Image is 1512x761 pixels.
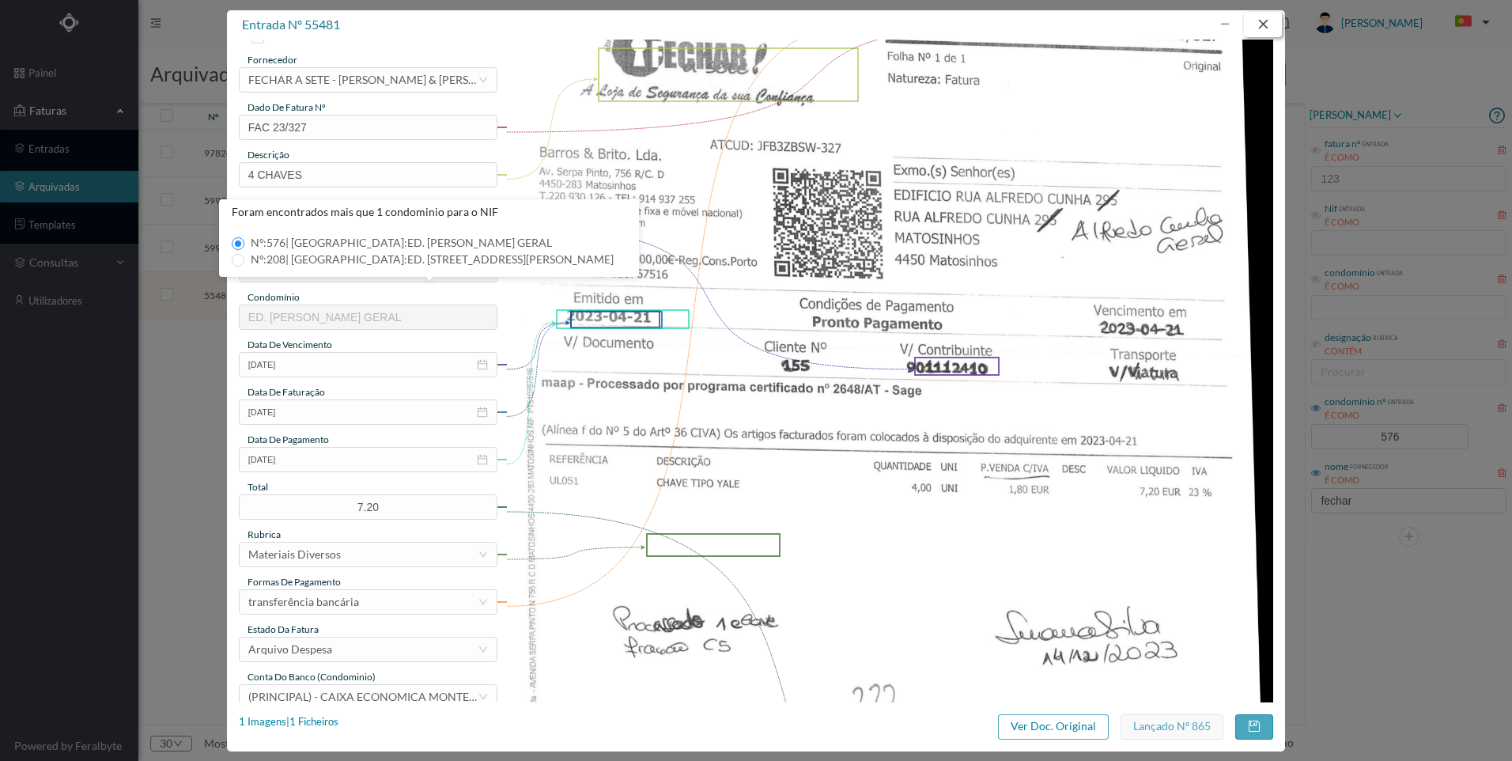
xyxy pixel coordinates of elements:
[478,75,488,85] i: icon: down
[248,291,300,303] span: condomínio
[478,645,488,654] i: icon: down
[248,434,329,445] span: data de pagamento
[478,692,488,702] i: icon: down
[248,339,332,350] span: data de vencimento
[478,550,488,559] i: icon: down
[998,714,1109,740] button: Ver Doc. Original
[244,236,558,249] span: Nº: 576 | [GEOGRAPHIC_DATA]: ED. [PERSON_NAME] GERAL
[248,101,326,113] span: dado de fatura nº
[248,481,268,493] span: total
[248,68,478,92] div: FECHAR A SETE - NELSON ALMEIDA & MARQUES , LDA .
[248,690,616,703] span: (PRINCIPAL) - CAIXA ECONOMICA MONTEPIO GERAL ([FINANCIAL_ID])
[248,149,289,161] span: descrição
[244,252,620,266] span: Nº: 208 | [GEOGRAPHIC_DATA]: ED. [STREET_ADDRESS][PERSON_NAME]
[477,407,488,418] i: icon: calendar
[248,543,341,566] div: Materiais Diversos
[248,671,376,683] span: conta do banco (condominio)
[248,528,281,540] span: rubrica
[477,454,488,465] i: icon: calendar
[248,196,263,208] span: NIF
[242,17,340,32] span: entrada nº 55481
[248,590,359,614] div: transferência bancária
[248,576,341,588] span: Formas de Pagamento
[1121,714,1223,740] button: Lançado nº 865
[219,199,639,225] div: Foram encontrados mais que 1 condominio para o NIF
[477,359,488,370] i: icon: calendar
[248,54,297,66] span: fornecedor
[248,623,319,635] span: estado da fatura
[478,597,488,607] i: icon: down
[1442,9,1496,35] button: PT
[239,714,338,730] div: 1 Imagens | 1 Ficheiros
[248,386,325,398] span: data de faturação
[248,638,332,661] div: Arquivo Despesa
